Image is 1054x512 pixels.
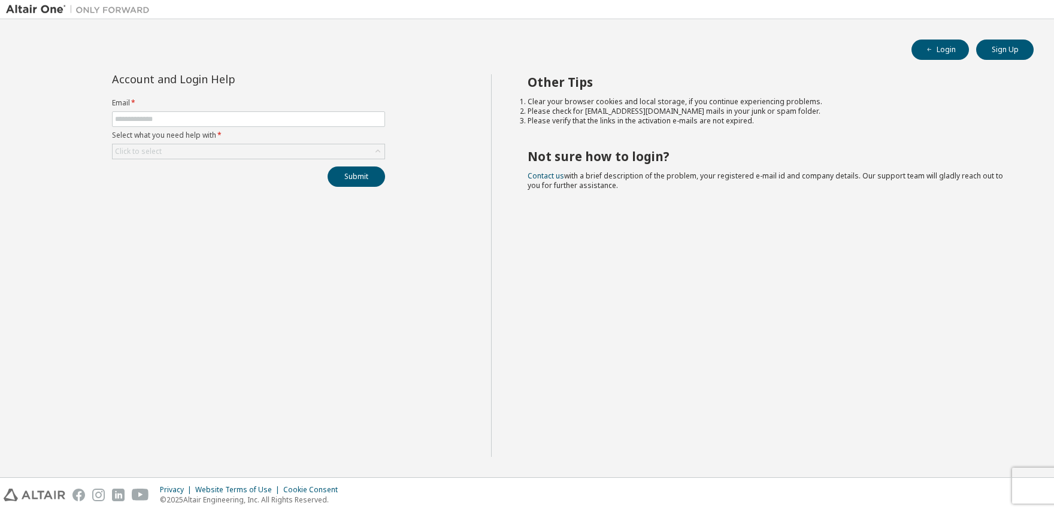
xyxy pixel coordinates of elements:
img: altair_logo.svg [4,489,65,501]
div: Click to select [113,144,384,159]
div: Website Terms of Use [195,485,283,495]
img: facebook.svg [72,489,85,501]
img: linkedin.svg [112,489,125,501]
li: Please verify that the links in the activation e-mails are not expired. [528,116,1013,126]
img: instagram.svg [92,489,105,501]
img: youtube.svg [132,489,149,501]
div: Account and Login Help [112,74,331,84]
div: Click to select [115,147,162,156]
label: Email [112,98,385,108]
img: Altair One [6,4,156,16]
div: Privacy [160,485,195,495]
span: with a brief description of the problem, your registered e-mail id and company details. Our suppo... [528,171,1003,190]
a: Contact us [528,171,564,181]
li: Please check for [EMAIL_ADDRESS][DOMAIN_NAME] mails in your junk or spam folder. [528,107,1013,116]
label: Select what you need help with [112,131,385,140]
h2: Other Tips [528,74,1013,90]
p: © 2025 Altair Engineering, Inc. All Rights Reserved. [160,495,345,505]
button: Login [911,40,969,60]
li: Clear your browser cookies and local storage, if you continue experiencing problems. [528,97,1013,107]
button: Submit [328,166,385,187]
div: Cookie Consent [283,485,345,495]
h2: Not sure how to login? [528,149,1013,164]
button: Sign Up [976,40,1034,60]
